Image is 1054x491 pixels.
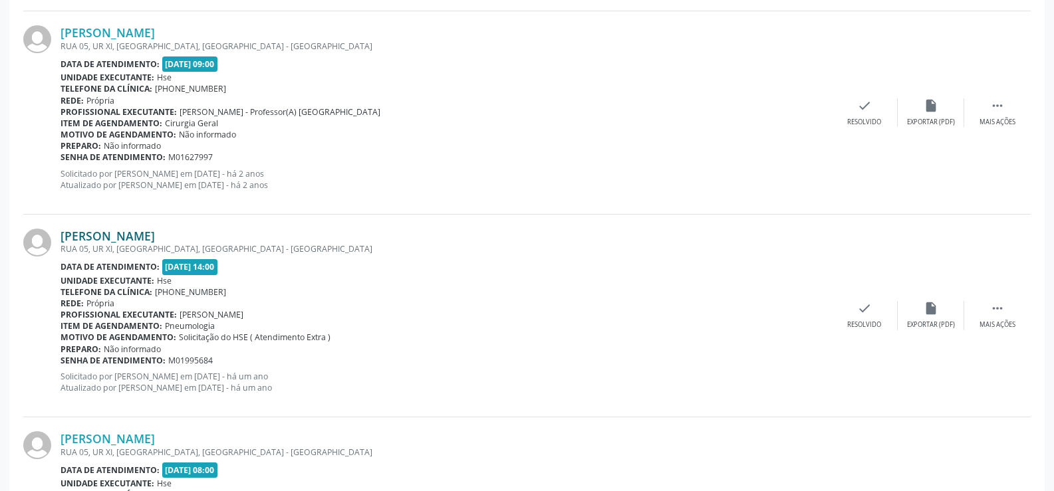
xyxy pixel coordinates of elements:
[168,355,213,366] span: M01995684
[61,140,101,151] b: Preparo:
[61,446,831,458] div: RUA 05, UR XI, [GEOGRAPHIC_DATA], [GEOGRAPHIC_DATA] - [GEOGRAPHIC_DATA]
[61,243,831,254] div: RUA 05, UR XI, [GEOGRAPHIC_DATA], [GEOGRAPHIC_DATA] - [GEOGRAPHIC_DATA]
[179,129,236,140] span: Não informado
[61,355,166,366] b: Senha de atendimento:
[61,286,152,298] b: Telefone da clínica:
[847,118,881,127] div: Resolvido
[907,118,955,127] div: Exportar (PDF)
[924,98,938,113] i: insert_drive_file
[990,301,1005,316] i: 
[61,95,84,106] b: Rede:
[61,106,177,118] b: Profissional executante:
[104,140,161,151] span: Não informado
[23,25,51,53] img: img
[162,56,218,72] span: [DATE] 09:00
[162,462,218,478] span: [DATE] 08:00
[857,98,872,113] i: check
[61,229,155,243] a: [PERSON_NAME]
[990,98,1005,113] i: 
[162,259,218,274] span: [DATE] 14:00
[165,118,218,129] span: Cirurgia Geral
[980,118,1015,127] div: Mais ações
[61,320,162,332] b: Item de agendamento:
[61,261,160,272] b: Data de atendimento:
[61,298,84,309] b: Rede:
[61,371,831,393] p: Solicitado por [PERSON_NAME] em [DATE] - há um ano Atualizado por [PERSON_NAME] em [DATE] - há um...
[847,320,881,330] div: Resolvido
[61,83,152,94] b: Telefone da clínica:
[61,344,101,355] b: Preparo:
[168,151,213,163] span: M01627997
[61,464,160,476] b: Data de atendimento:
[61,168,831,191] p: Solicitado por [PERSON_NAME] em [DATE] - há 2 anos Atualizado por [PERSON_NAME] em [DATE] - há 2 ...
[180,309,243,320] span: [PERSON_NAME]
[86,298,114,309] span: Própria
[907,320,955,330] div: Exportar (PDF)
[23,431,51,459] img: img
[61,25,155,40] a: [PERSON_NAME]
[155,286,226,298] span: [PHONE_NUMBER]
[61,431,155,446] a: [PERSON_NAME]
[61,118,162,129] b: Item de agendamento:
[165,320,215,332] span: Pneumologia
[157,72,172,83] span: Hse
[61,41,831,52] div: RUA 05, UR XI, [GEOGRAPHIC_DATA], [GEOGRAPHIC_DATA] - [GEOGRAPHIC_DATA]
[155,83,226,94] span: [PHONE_NUMBER]
[61,478,154,489] b: Unidade executante:
[157,275,172,286] span: Hse
[924,301,938,316] i: insert_drive_file
[857,301,872,316] i: check
[61,72,154,83] b: Unidade executante:
[157,478,172,489] span: Hse
[61,309,177,320] b: Profissional executante:
[61,58,160,70] b: Data de atendimento:
[23,229,51,256] img: img
[61,129,176,140] b: Motivo de agendamento:
[179,332,330,343] span: Solicitação do HSE ( Atendimento Extra )
[61,151,166,163] b: Senha de atendimento:
[86,95,114,106] span: Própria
[980,320,1015,330] div: Mais ações
[61,275,154,286] b: Unidade executante:
[61,332,176,343] b: Motivo de agendamento:
[180,106,380,118] span: [PERSON_NAME] - Professor(A) [GEOGRAPHIC_DATA]
[104,344,161,355] span: Não informado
